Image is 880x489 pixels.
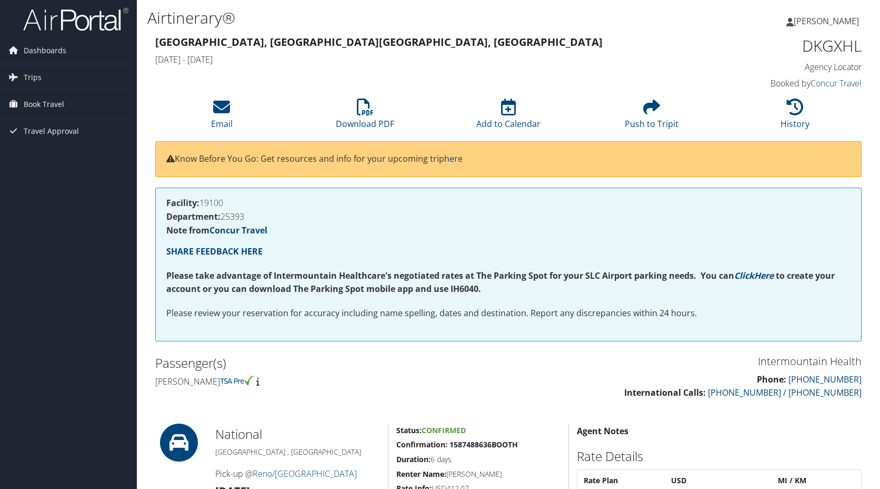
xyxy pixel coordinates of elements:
[422,425,466,435] span: Confirmed
[155,54,681,65] h4: [DATE] - [DATE]
[220,376,254,385] img: tsa-precheck.png
[166,199,851,207] h4: 19100
[786,5,869,37] a: [PERSON_NAME]
[155,376,501,387] h4: [PERSON_NAME]
[166,270,734,281] strong: Please take advantage of Intermountain Healthcare's negotiated rates at The Parking Spot for your...
[24,118,79,144] span: Travel Approval
[697,61,862,73] h4: Agency Locator
[396,469,446,479] strong: Renter Name:
[794,15,859,27] span: [PERSON_NAME]
[624,387,706,398] strong: International Calls:
[577,447,862,465] h2: Rate Details
[697,35,862,57] h1: DKGXHL
[516,354,862,369] h3: Intermountain Health
[215,468,380,480] h4: Pick-up @
[708,387,862,398] a: [PHONE_NUMBER] / [PHONE_NUMBER]
[444,153,463,164] a: here
[788,374,862,385] a: [PHONE_NUMBER]
[166,246,263,257] a: SHARE FEEDBACK HERE
[23,7,128,32] img: airportal-logo.png
[166,224,267,236] strong: Note from
[396,425,422,435] strong: Status:
[215,425,380,443] h2: National
[396,454,561,465] h5: 6 days
[253,468,357,480] a: Reno/[GEOGRAPHIC_DATA]
[209,224,267,236] a: Concur Travel
[476,104,541,130] a: Add to Calendar
[166,152,851,166] p: Know Before You Go: Get resources and info for your upcoming trip
[811,77,862,89] a: Concur Travel
[754,270,774,281] a: Here
[166,212,851,221] h4: 25393
[166,197,199,209] strong: Facility:
[24,37,66,64] span: Dashboards
[781,104,809,130] a: History
[336,104,394,130] a: Download PDF
[24,64,42,91] span: Trips
[147,7,629,29] h1: Airtinerary®
[396,454,431,464] strong: Duration:
[166,307,851,320] p: Please review your reservation for accuracy including name spelling, dates and destination. Repor...
[396,469,561,480] h5: [PERSON_NAME]
[155,354,501,372] h2: Passenger(s)
[697,77,862,89] h4: Booked by
[625,104,678,130] a: Push to Tripit
[155,35,603,49] strong: [GEOGRAPHIC_DATA], [GEOGRAPHIC_DATA] [GEOGRAPHIC_DATA], [GEOGRAPHIC_DATA]
[396,439,518,449] strong: Confirmation: 1587488636BOOTH
[577,425,628,437] strong: Agent Notes
[211,104,233,130] a: Email
[166,211,221,222] strong: Department:
[734,270,754,281] a: Click
[757,374,786,385] strong: Phone:
[24,91,64,118] span: Book Travel
[215,447,380,457] h5: [GEOGRAPHIC_DATA] , [GEOGRAPHIC_DATA]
